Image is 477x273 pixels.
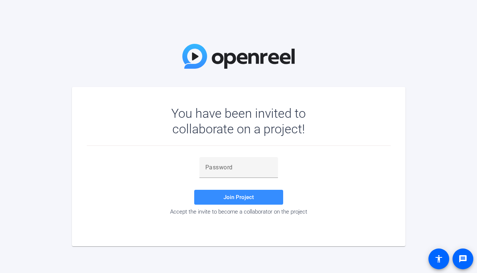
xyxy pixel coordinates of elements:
[194,190,283,205] button: Join Project
[182,44,295,69] img: OpenReel Logo
[205,163,272,172] input: Password
[458,254,467,263] mat-icon: message
[434,254,443,263] mat-icon: accessibility
[87,208,391,215] div: Accept the invite to become a collaborator on the project
[223,194,254,201] span: Join Project
[150,105,327,137] div: You have been invited to collaborate on a project!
